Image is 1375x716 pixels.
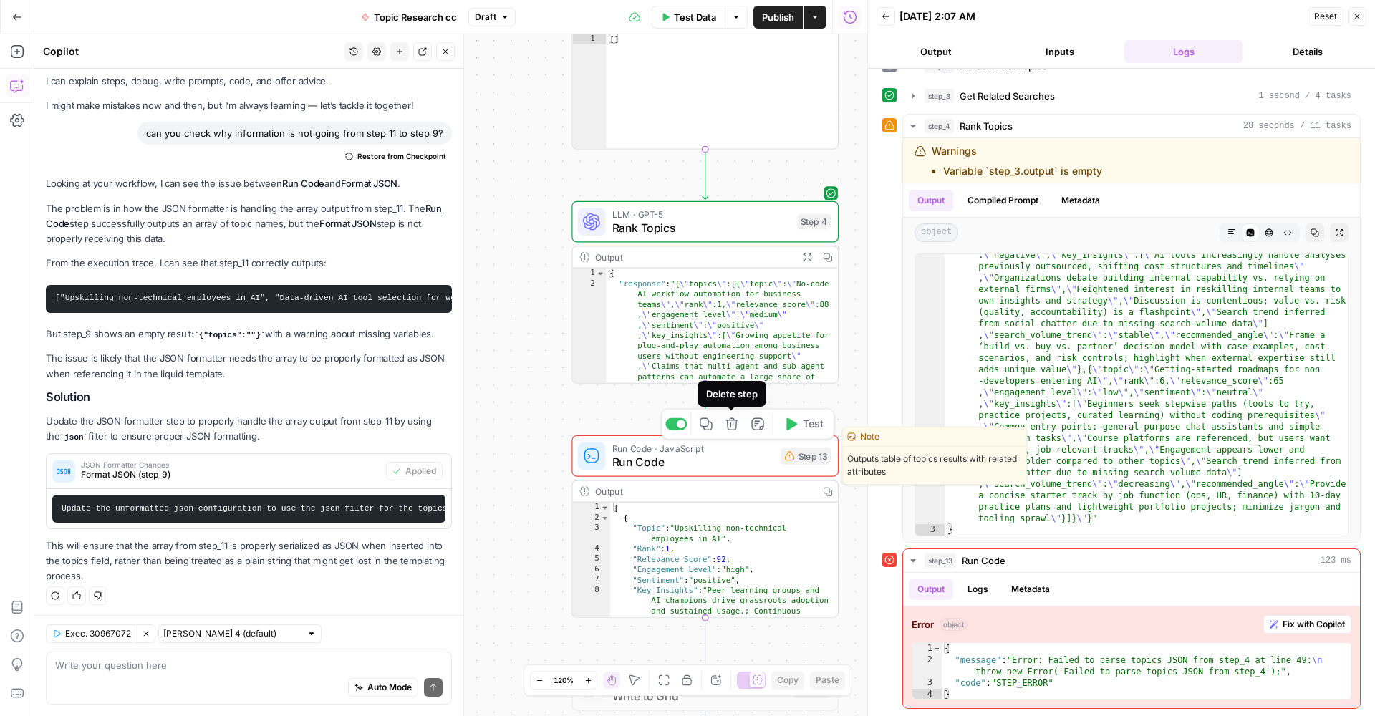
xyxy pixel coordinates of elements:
span: object [915,223,958,242]
span: Rank Topics [960,119,1013,133]
code: json [59,433,88,442]
button: Publish [753,6,803,29]
a: Format JSON [341,178,398,189]
div: 123 ms [903,573,1360,708]
span: LLM · GPT-5 [612,207,791,221]
span: Toggle code folding, rows 1 through 4 [933,643,941,654]
code: {"topics":""} [194,331,265,339]
button: Copy [771,671,804,690]
div: 4 [912,689,942,700]
button: Exec. 30967072 [46,624,137,643]
span: Format JSON (step_9) [81,468,380,481]
span: Topic Research cc [374,10,457,24]
span: Run Code [962,553,1005,568]
button: Paste [810,671,845,690]
span: 123 ms [1321,554,1351,567]
span: step_4 [925,119,954,133]
div: 5 [572,554,610,564]
button: 28 seconds / 11 tasks [903,115,1360,137]
button: Topic Research cc [352,6,465,29]
span: Reset [1314,10,1337,23]
button: Metadata [1053,190,1109,211]
div: 1 [572,34,606,44]
button: Reset [1308,7,1343,26]
g: Edge from step_4 to step_13 [703,384,708,434]
button: Draft [468,8,516,26]
p: From the execution trace, I can see that step_11 correctly outputs: [46,256,452,271]
h2: Solution [46,390,452,404]
button: 1 second / 4 tasks [903,84,1360,107]
div: Copilot [43,44,340,59]
p: Looking at your workflow, I can see the issue between and . [46,176,452,191]
span: Publish [762,10,794,24]
div: Step 24 [792,682,831,698]
div: 3 [572,523,610,544]
strong: Error [912,617,934,632]
div: can you check why information is not going from step 11 to step 9? [137,122,452,145]
span: Toggle code folding, rows 1 through 3 [596,268,605,279]
p: The issue is likely that the JSON formatter needs the array to be properly formatted as JSON when... [46,351,452,381]
div: Warnings [932,144,1102,178]
span: Copy [777,674,799,687]
div: 1 [572,268,606,279]
button: Logs [1124,40,1243,63]
button: Auto Mode [348,678,418,697]
div: Run Code · JavaScriptRun CodeStep 13TestOutput[ { "Topic":"Upskilling non-technical employees in ... [571,435,839,618]
span: 28 seconds / 11 tasks [1243,120,1351,132]
span: step_13 [925,553,956,568]
span: 120% [554,674,574,686]
span: Restore from Checkpoint [357,150,446,162]
span: Rank Topics [612,219,791,236]
span: Toggle code folding, rows 2 through 11 [600,513,609,523]
button: 123 ms [903,549,1360,572]
span: object [940,618,968,631]
div: 1 [912,643,942,654]
code: ["Upskilling non-technical employees in AI", "Data-driven AI tool selection for workplace adoptio... [55,294,568,302]
div: Step 4 [797,214,831,230]
button: Inputs [1000,40,1119,63]
span: Applied [405,465,436,478]
div: 2 [572,513,610,523]
div: Output [595,250,791,263]
div: Write to GridWrite to GridStep 24 [571,669,839,711]
span: Run Code [612,453,774,470]
button: Details [1248,40,1366,63]
p: I can explain steps, debug, write prompts, code, and offer advice. [46,74,452,89]
button: Logs [959,579,997,600]
div: 6 [572,564,610,574]
g: Edge from step_3 to step_4 [703,150,708,200]
button: Applied [386,462,443,480]
a: Format JSON [319,218,377,229]
span: Paste [816,674,839,687]
div: Step 13 [781,447,831,465]
button: Compiled Prompt [959,190,1047,211]
p: But step_9 shows an empty result: with a warning about missing variables. [46,326,452,342]
button: Fix with Copilot [1263,615,1351,634]
div: 4 [572,543,610,553]
button: Output [909,190,953,211]
span: Fix with Copilot [1283,618,1345,631]
div: 28 seconds / 11 tasks [903,138,1360,542]
div: 3 [915,524,945,536]
div: LLM · GPT-5Rank TopicsStep 4Output{ "response":"{\"topics\":[{\"topic\":\"No-code AI workflow aut... [571,201,839,384]
p: I might make mistakes now and then, but I’m always learning — let’s tackle it together! [46,98,452,113]
span: Get Related Searches [960,89,1055,103]
div: Output [595,484,812,498]
span: 1 second / 4 tasks [1258,89,1351,102]
span: Draft [475,11,496,24]
div: 7 [572,575,610,585]
p: This will ensure that the array from step_11 is properly serialized as JSON when inserted into th... [46,538,452,584]
button: Restore from Checkpoint [339,147,452,165]
g: Edge from step_13 to step_24 [703,618,708,668]
div: 2 [912,654,942,677]
div: 1 [572,503,610,513]
span: Test Data [674,10,716,24]
a: Run Code [46,203,442,229]
button: Test Data [652,6,725,29]
span: step_3 [925,89,954,103]
span: Exec. 30967072 [65,627,131,640]
span: Run Code · JavaScript [612,441,774,455]
a: Run Code [282,178,324,189]
p: The problem is in how the JSON formatter is handling the array output from step_11. The step succ... [46,201,452,246]
code: Update the unformatted_json configuration to use the json filter for the topics field. Change the... [62,504,1243,513]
